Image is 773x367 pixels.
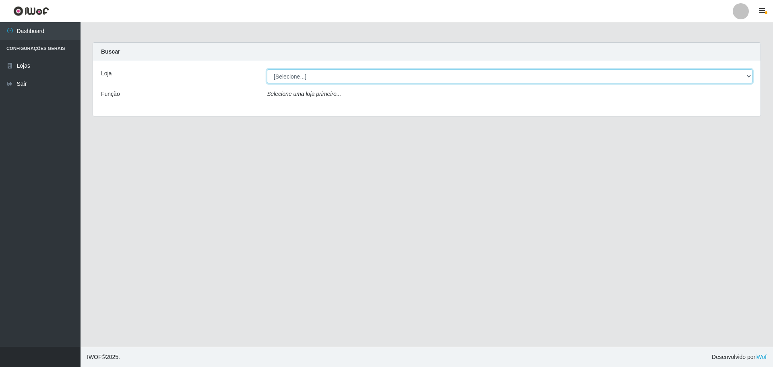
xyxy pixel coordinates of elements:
i: Selecione uma loja primeiro... [267,91,341,97]
strong: Buscar [101,48,120,55]
a: iWof [755,354,767,360]
img: CoreUI Logo [13,6,49,16]
label: Loja [101,69,112,78]
span: IWOF [87,354,102,360]
span: © 2025 . [87,353,120,361]
label: Função [101,90,120,98]
span: Desenvolvido por [712,353,767,361]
